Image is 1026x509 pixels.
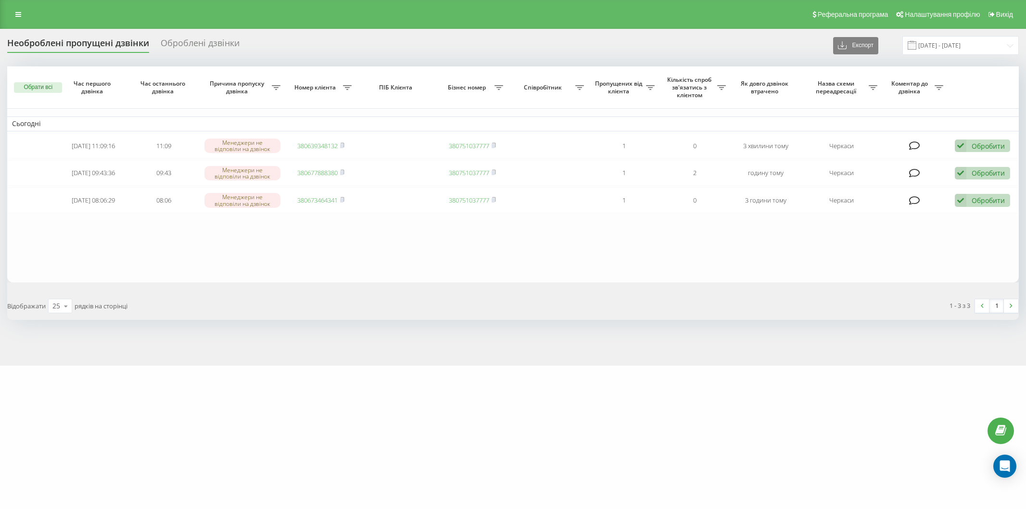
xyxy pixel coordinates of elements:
[801,133,882,159] td: Черкаси
[297,196,338,204] a: 380673464341
[594,80,646,95] span: Пропущених від клієнта
[128,188,199,213] td: 08:06
[7,116,1019,131] td: Сьогодні
[806,80,869,95] span: Назва схеми переадресації
[290,84,342,91] span: Номер клієнта
[905,11,980,18] span: Налаштування профілю
[659,133,730,159] td: 0
[589,188,659,213] td: 1
[989,299,1004,313] a: 1
[950,301,970,310] div: 1 - 3 з 3
[801,188,882,213] td: Черкаси
[58,160,128,186] td: [DATE] 09:43:36
[731,160,801,186] td: годину тому
[128,160,199,186] td: 09:43
[972,141,1005,151] div: Обробити
[801,160,882,186] td: Черкаси
[128,133,199,159] td: 11:09
[659,160,730,186] td: 2
[449,168,489,177] a: 380751037777
[449,196,489,204] a: 380751037777
[365,84,429,91] span: ПІБ Клієнта
[731,188,801,213] td: 3 години тому
[972,196,1005,205] div: Обробити
[738,80,793,95] span: Як довго дзвінок втрачено
[204,139,280,153] div: Менеджери не відповіли на дзвінок
[7,302,46,310] span: Відображати
[589,133,659,159] td: 1
[161,38,240,53] div: Оброблені дзвінки
[589,160,659,186] td: 1
[972,168,1005,178] div: Обробити
[297,141,338,150] a: 380639348132
[204,80,272,95] span: Причина пропуску дзвінка
[137,80,191,95] span: Час останнього дзвінка
[659,188,730,213] td: 0
[204,193,280,207] div: Менеджери не відповіли на дзвінок
[204,166,280,180] div: Менеджери не відповіли на дзвінок
[58,133,128,159] td: [DATE] 11:09:16
[887,80,935,95] span: Коментар до дзвінка
[58,188,128,213] td: [DATE] 08:06:29
[66,80,121,95] span: Час першого дзвінка
[993,455,1016,478] div: Open Intercom Messenger
[442,84,494,91] span: Бізнес номер
[7,38,149,53] div: Необроблені пропущені дзвінки
[664,76,717,99] span: Кількість спроб зв'язатись з клієнтом
[297,168,338,177] a: 380677888380
[818,11,888,18] span: Реферальна програма
[449,141,489,150] a: 380751037777
[75,302,127,310] span: рядків на сторінці
[996,11,1013,18] span: Вихід
[731,133,801,159] td: 3 хвилини тому
[833,37,878,54] button: Експорт
[52,301,60,311] div: 25
[14,82,62,93] button: Обрати всі
[513,84,575,91] span: Співробітник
